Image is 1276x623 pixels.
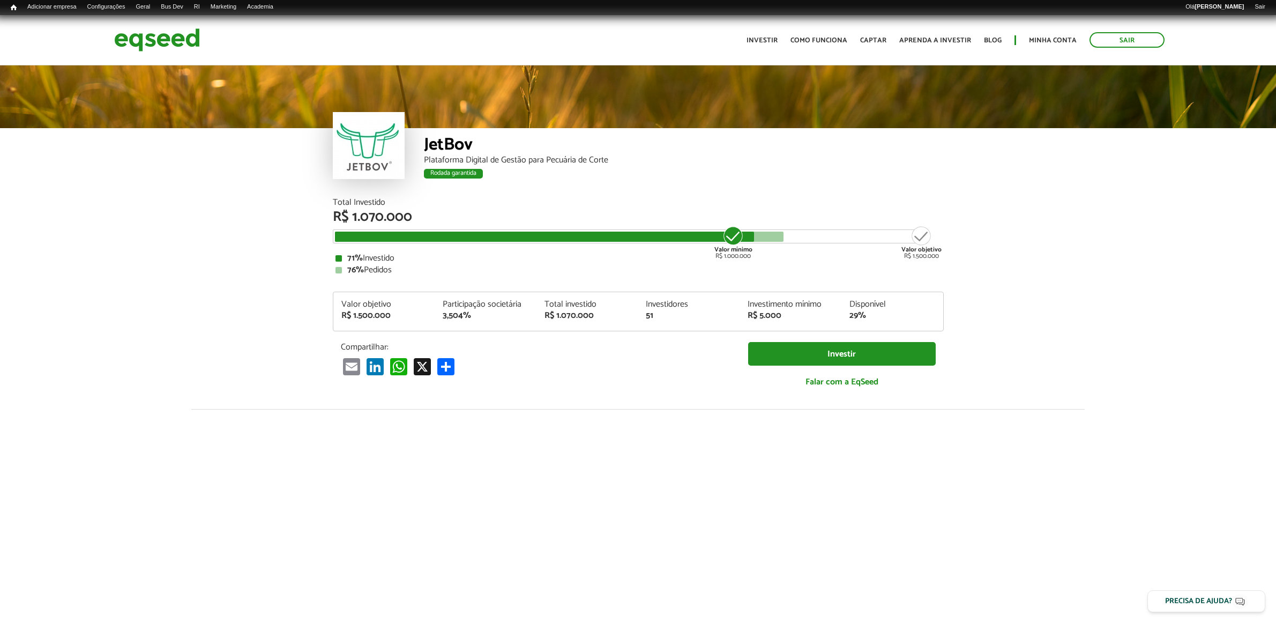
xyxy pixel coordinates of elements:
[341,342,732,352] p: Compartilhar:
[748,371,936,393] a: Falar com a EqSeed
[347,263,364,277] strong: 76%
[242,3,279,11] a: Academia
[1195,3,1244,10] strong: [PERSON_NAME]
[424,169,483,179] div: Rodada garantida
[646,300,732,309] div: Investidores
[341,300,427,309] div: Valor objetivo
[333,198,944,207] div: Total Investido
[984,37,1002,44] a: Blog
[435,358,457,375] a: Compartilhar
[1180,3,1249,11] a: Olá[PERSON_NAME]
[341,311,427,320] div: R$ 1.500.000
[748,300,833,309] div: Investimento mínimo
[748,342,936,366] a: Investir
[713,225,753,259] div: R$ 1.000.000
[443,311,528,320] div: 3,504%
[424,156,944,165] div: Plataforma Digital de Gestão para Pecuária de Corte
[901,225,942,259] div: R$ 1.500.000
[364,358,386,375] a: LinkedIn
[424,136,944,156] div: JetBov
[899,37,971,44] a: Aprenda a investir
[335,254,941,263] div: Investido
[544,311,630,320] div: R$ 1.070.000
[189,3,205,11] a: RI
[849,300,935,309] div: Disponível
[849,311,935,320] div: 29%
[412,358,433,375] a: X
[82,3,131,11] a: Configurações
[205,3,242,11] a: Marketing
[443,300,528,309] div: Participação societária
[155,3,189,11] a: Bus Dev
[11,4,17,11] span: Início
[714,244,752,255] strong: Valor mínimo
[341,358,362,375] a: Email
[347,251,363,265] strong: 71%
[114,26,200,54] img: EqSeed
[1249,3,1271,11] a: Sair
[333,210,944,224] div: R$ 1.070.000
[388,358,409,375] a: WhatsApp
[748,311,833,320] div: R$ 5.000
[901,244,942,255] strong: Valor objetivo
[790,37,847,44] a: Como funciona
[1029,37,1077,44] a: Minha conta
[5,3,22,13] a: Início
[860,37,886,44] a: Captar
[747,37,778,44] a: Investir
[130,3,155,11] a: Geral
[544,300,630,309] div: Total investido
[335,266,941,275] div: Pedidos
[22,3,82,11] a: Adicionar empresa
[646,311,732,320] div: 51
[1090,32,1165,48] a: Sair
